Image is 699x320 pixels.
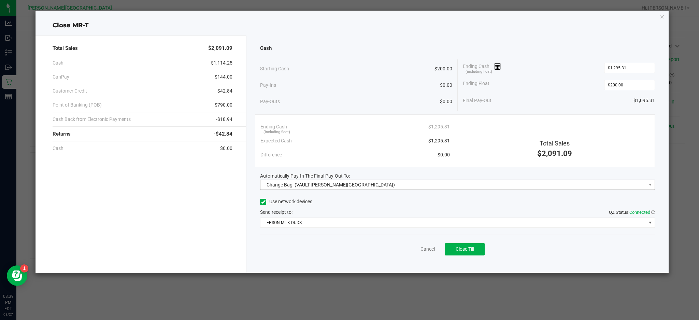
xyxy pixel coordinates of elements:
span: $0.00 [220,145,232,152]
span: $2,091.09 [537,149,572,158]
span: Expected Cash [260,137,292,144]
span: (including float) [263,129,290,135]
a: Cancel [420,246,435,253]
span: $1,295.31 [428,123,450,130]
span: Change Bag [267,182,293,187]
span: EPSON-MILK-DUDS [260,218,646,227]
span: Automatically Pay-In The Final Pay-Out To: [260,173,350,179]
span: CanPay [53,73,69,81]
span: Final Pay-Out [463,97,491,104]
span: Point of Banking (POB) [53,101,102,109]
span: $0.00 [440,98,452,105]
label: Use network devices [260,198,312,205]
span: Ending Float [463,80,489,90]
span: $2,091.09 [208,44,232,52]
span: Connected [629,210,650,215]
button: Close Till [445,243,485,255]
span: Ending Cash [463,63,501,73]
span: $144.00 [215,73,232,81]
span: Total Sales [540,140,570,147]
iframe: Resource center [7,265,27,286]
span: Close Till [456,246,474,252]
span: Total Sales [53,44,78,52]
span: Difference [260,151,282,158]
span: Cash [53,59,63,67]
span: Send receipt to: [260,209,293,215]
span: QZ Status: [609,210,655,215]
span: Cash [260,44,272,52]
span: -$42.84 [214,130,232,138]
div: Returns [53,127,232,141]
span: -$18.94 [216,116,232,123]
iframe: Resource center unread badge [20,264,28,273]
span: (VAULT-[PERSON_NAME][GEOGRAPHIC_DATA]) [295,182,395,187]
span: $790.00 [215,101,232,109]
span: Cash [53,145,63,152]
span: (including float) [466,69,492,75]
div: Close MR-T [35,21,669,30]
span: $200.00 [434,65,452,72]
span: $42.84 [217,87,232,95]
span: $1,295.31 [428,137,450,144]
span: $1,095.31 [633,97,655,104]
span: Starting Cash [260,65,289,72]
span: $0.00 [438,151,450,158]
span: Cash Back from Electronic Payments [53,116,131,123]
span: $1,114.25 [211,59,232,67]
span: Pay-Outs [260,98,280,105]
span: Ending Cash [260,123,287,130]
span: Customer Credit [53,87,87,95]
span: $0.00 [440,82,452,89]
span: Pay-Ins [260,82,276,89]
